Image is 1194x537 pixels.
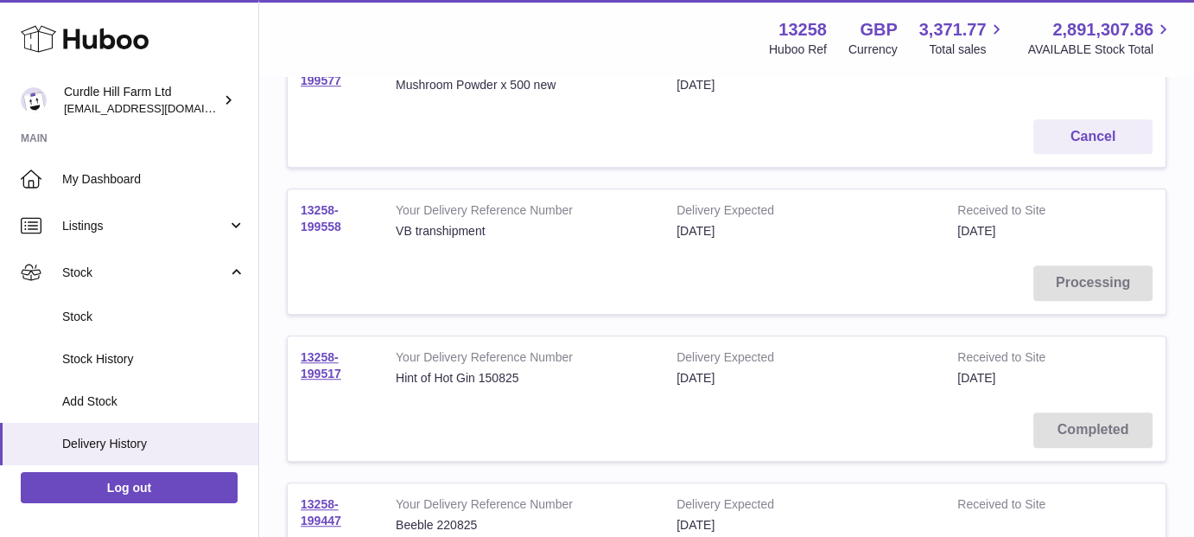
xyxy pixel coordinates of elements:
[957,496,1089,517] strong: Received to Site
[396,517,651,534] div: Beeble 220825
[848,42,898,58] div: Currency
[21,87,47,113] img: internalAdmin-13258@internal.huboo.com
[676,223,931,240] div: [DATE]
[676,517,931,534] div: [DATE]
[301,497,341,527] a: 13258-199447
[301,350,341,380] a: 13258-199517
[676,496,931,517] strong: Delivery Expected
[769,42,827,58] div: Huboo Ref
[1027,18,1173,58] a: 2,891,307.86 AVAILABLE Stock Total
[62,218,227,234] span: Listings
[957,202,1089,223] strong: Received to Site
[301,57,341,87] a: 13258-199577
[957,349,1089,370] strong: Received to Site
[62,436,245,452] span: Delivery History
[957,224,995,238] span: [DATE]
[64,101,254,115] span: [EMAIL_ADDRESS][DOMAIN_NAME]
[1052,18,1153,42] span: 2,891,307.86
[62,393,245,410] span: Add Stock
[396,370,651,387] div: Hint of Hot Gin 150825
[929,42,1006,58] span: Total sales
[301,203,341,233] a: 13258-199558
[396,223,651,240] div: VB transhipment
[62,351,245,368] span: Stock History
[676,77,931,93] div: [DATE]
[21,472,238,503] a: Log out
[919,18,987,42] span: 3,371.77
[676,202,931,223] strong: Delivery Expected
[396,202,651,223] strong: Your Delivery Reference Number
[62,265,227,281] span: Stock
[1027,42,1173,58] span: AVAILABLE Stock Total
[62,171,245,188] span: My Dashboard
[396,349,651,370] strong: Your Delivery Reference Number
[396,77,651,93] div: Mushroom Powder x 500 new
[62,309,245,325] span: Stock
[64,84,219,117] div: Curdle Hill Farm Ltd
[919,18,1007,58] a: 3,371.77 Total sales
[396,496,651,517] strong: Your Delivery Reference Number
[778,18,827,42] strong: 13258
[676,370,931,387] div: [DATE]
[1033,119,1153,155] button: Cancel
[957,371,995,385] span: [DATE]
[860,18,897,42] strong: GBP
[676,349,931,370] strong: Delivery Expected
